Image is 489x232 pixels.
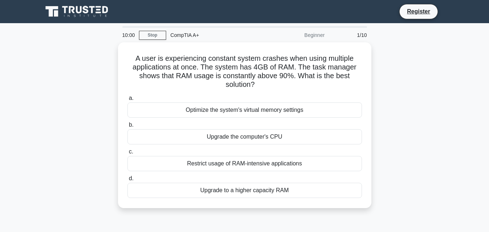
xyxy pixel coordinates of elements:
div: 1/10 [329,28,371,42]
span: c. [129,148,133,155]
h5: A user is experiencing constant system crashes when using multiple applications at once. The syst... [127,54,363,89]
div: Optimize the system's virtual memory settings [127,102,362,118]
span: b. [129,122,134,128]
div: CompTIA A+ [166,28,266,42]
div: 10:00 [118,28,139,42]
span: a. [129,95,134,101]
a: Register [402,7,434,16]
div: Restrict usage of RAM-intensive applications [127,156,362,171]
div: Beginner [266,28,329,42]
a: Stop [139,31,166,40]
div: Upgrade to a higher capacity RAM [127,183,362,198]
div: Upgrade the computer's CPU [127,129,362,144]
span: d. [129,175,134,181]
